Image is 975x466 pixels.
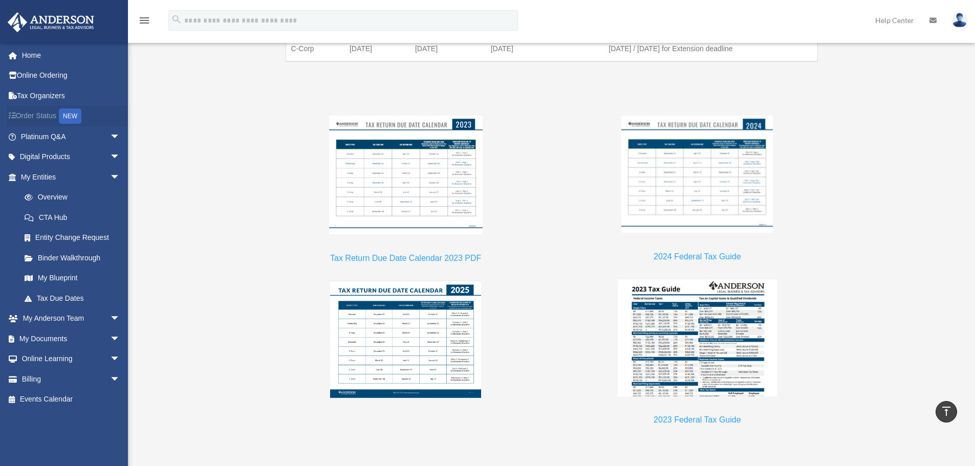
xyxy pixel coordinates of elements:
a: Order StatusNEW [7,106,136,127]
span: arrow_drop_down [110,369,131,390]
td: C-Corp [286,36,344,62]
a: vertical_align_top [936,401,957,423]
span: arrow_drop_down [110,167,131,188]
a: Digital Productsarrow_drop_down [7,147,136,167]
a: Online Learningarrow_drop_down [7,349,136,369]
img: TaxDueDate_2024-2200x1700-231bdc1 [621,116,773,233]
img: taxdueimg [329,116,483,234]
a: menu [138,18,150,27]
a: Online Ordering [7,65,136,86]
span: arrow_drop_down [110,349,131,370]
a: My Entitiesarrow_drop_down [7,167,136,187]
a: My Anderson Teamarrow_drop_down [7,308,136,329]
i: menu [138,14,150,27]
i: search [171,14,182,25]
i: vertical_align_top [940,405,952,417]
a: My Blueprint [14,268,136,289]
div: NEW [59,108,81,124]
img: User Pic [952,13,967,28]
a: Entity Change Request [14,228,136,248]
img: 2023 Federal Tax Reference Guide [618,279,776,396]
a: Tax Organizers [7,85,136,106]
td: [DATE] [344,36,410,62]
a: Billingarrow_drop_down [7,369,136,389]
a: 2023 Federal Tax Guide [654,415,741,429]
a: CTA Hub [14,207,136,228]
td: [DATE] [486,36,604,62]
a: Events Calendar [7,389,136,410]
a: My Documentsarrow_drop_down [7,328,136,349]
a: Tax Return Due Date Calendar 2023 PDF [330,254,481,268]
td: [DATE] / [DATE] for Extension deadline [603,36,817,62]
a: Platinum Q&Aarrow_drop_down [7,126,136,147]
a: Home [7,45,136,65]
img: 2025 tax dates [330,281,481,398]
a: Overview [14,187,136,208]
a: 2024 Federal Tax Guide [654,252,741,266]
span: arrow_drop_down [110,308,131,329]
span: arrow_drop_down [110,126,131,147]
td: [DATE] [410,36,486,62]
a: Tax Due Dates [14,288,131,308]
span: arrow_drop_down [110,147,131,168]
a: Binder Walkthrough [14,248,136,268]
span: arrow_drop_down [110,328,131,349]
img: Anderson Advisors Platinum Portal [5,12,97,32]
